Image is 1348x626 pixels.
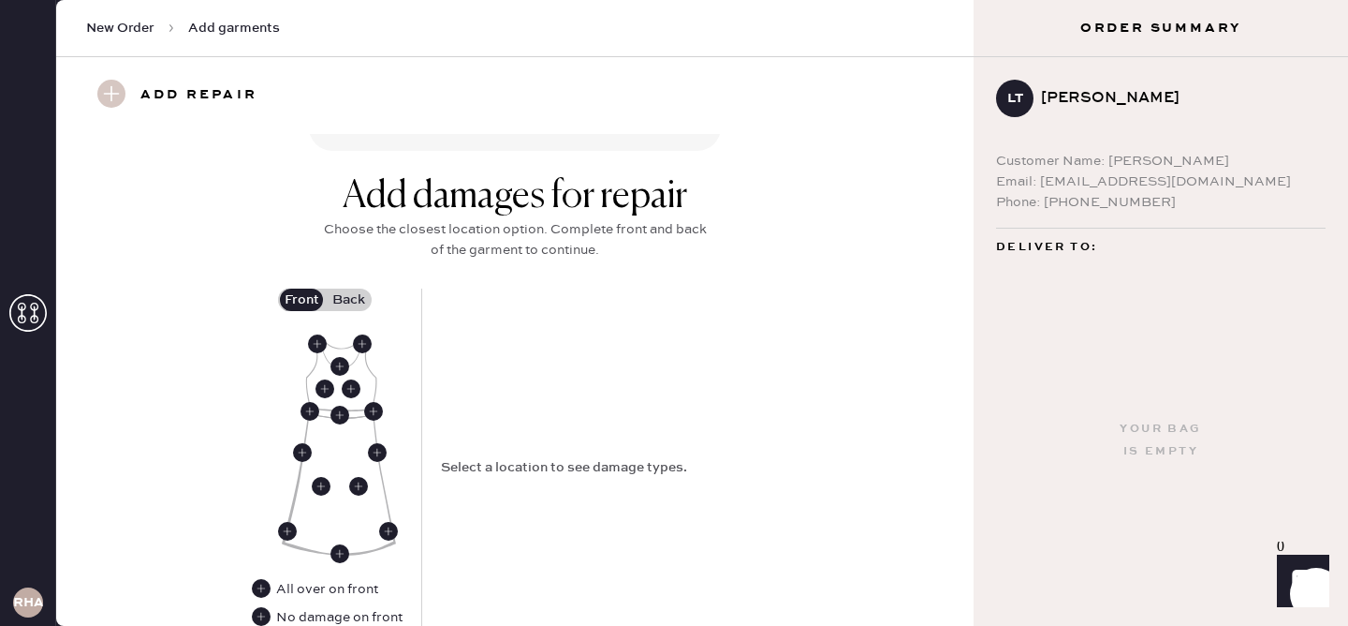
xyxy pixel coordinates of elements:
label: Front [278,289,325,311]
h3: RHA [13,596,43,609]
div: Customer Name: [PERSON_NAME] [996,151,1326,171]
div: Front Right Side Seam [278,522,297,541]
div: Select a location to see damage types. [441,457,687,478]
div: Front Left Shoulder [353,335,372,353]
div: Front Left Side Seam [379,522,398,541]
div: Front Center Hem [330,544,349,563]
div: Choose the closest location option. Complete front and back of the garment to continue. [318,219,711,261]
div: All over on front [276,579,378,600]
span: Add garments [188,19,280,37]
div: All over on front [252,579,380,600]
div: [PERSON_NAME] [1041,87,1311,110]
iframe: Front Chat [1259,542,1340,622]
div: Add damages for repair [318,174,711,219]
div: Front Right Skirt Body [312,477,330,496]
span: New Order [86,19,154,37]
div: Email: [EMAIL_ADDRESS][DOMAIN_NAME] [996,171,1326,192]
div: Front Right Body [315,380,334,398]
h3: LT [1007,92,1023,105]
div: Your bag is empty [1120,418,1201,463]
div: Front Left Skirt Body [349,477,368,496]
div: Front Center Waistband [330,406,349,425]
div: Front Right Side Seam [293,443,312,462]
div: Phone: [PHONE_NUMBER] [996,192,1326,213]
div: Front Left Side Seam [368,443,387,462]
img: Garment image [282,335,396,556]
h3: Add repair [140,80,257,112]
div: Front Right Shoulder [308,335,327,353]
div: Front Center Neckline [330,357,349,376]
h3: Order Summary [974,19,1348,37]
div: Front Left Body [342,380,360,398]
label: Back [325,289,372,311]
div: Front Left Waistband [364,402,383,421]
div: Front Right Waistband [300,402,319,421]
span: Deliver to: [996,236,1097,259]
